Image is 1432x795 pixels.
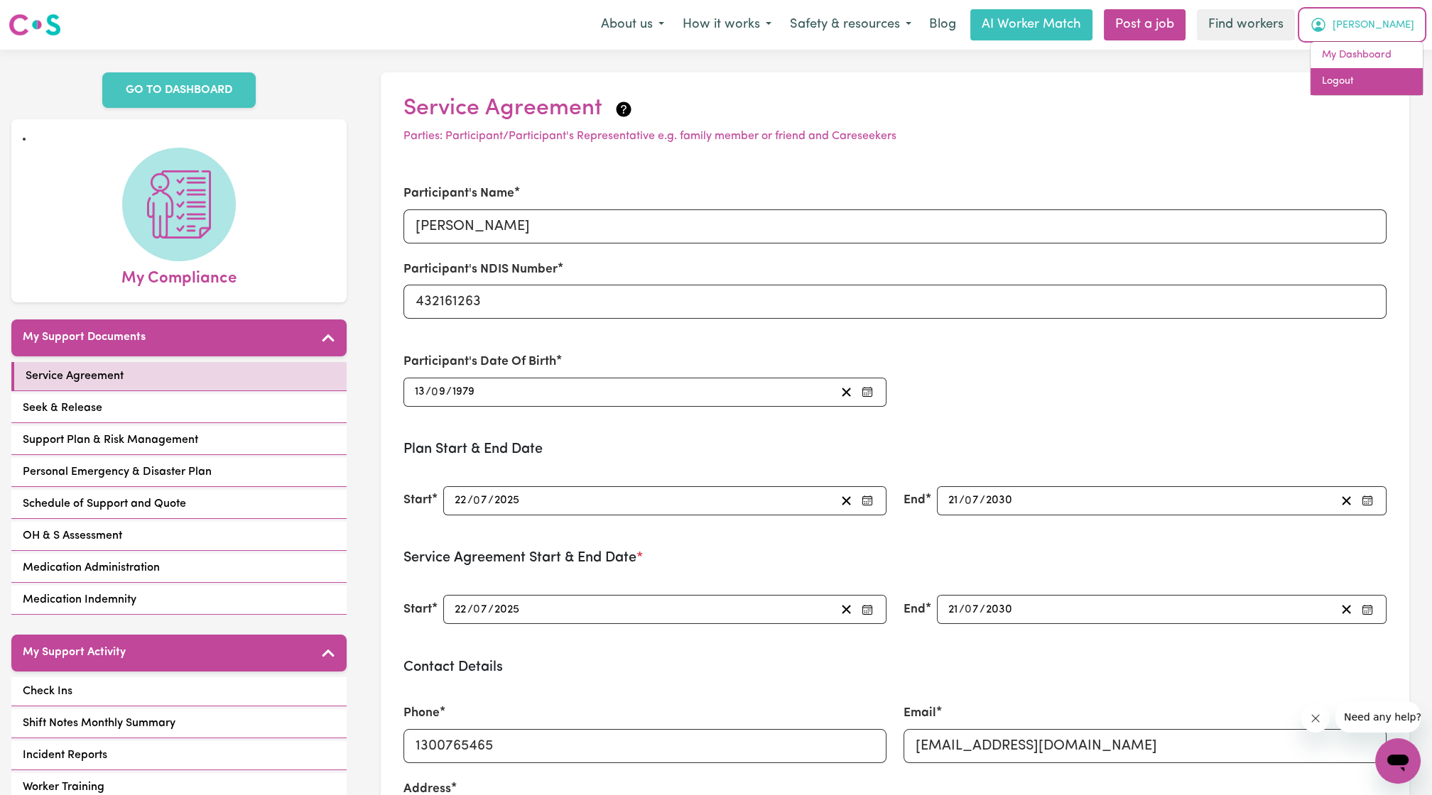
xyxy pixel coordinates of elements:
input: -- [965,491,980,510]
a: Service Agreement [11,362,347,391]
button: How it works [673,10,781,40]
input: ---- [985,491,1013,510]
input: ---- [494,491,521,510]
div: My Account [1310,41,1423,96]
input: -- [454,491,467,510]
input: -- [474,491,488,510]
label: Participant's Date Of Birth [403,353,556,371]
a: Shift Notes Monthly Summary [11,709,347,738]
span: / [980,494,985,507]
a: Support Plan & Risk Management [11,426,347,455]
span: OH & S Assessment [23,527,122,544]
input: ---- [452,383,476,402]
a: Check Ins [11,677,347,706]
span: 0 [431,386,438,397]
span: Shift Notes Monthly Summary [23,715,175,732]
input: -- [948,600,959,619]
img: Careseekers logo [9,12,61,38]
a: Medication Administration [11,554,347,583]
input: -- [432,383,446,402]
h3: Plan Start & End Date [403,441,1387,458]
input: -- [948,491,959,510]
span: My Compliance [121,261,237,291]
input: -- [965,600,980,619]
span: / [425,385,431,398]
a: Find workers [1197,9,1295,40]
h5: My Support Documents [23,331,146,344]
input: ---- [494,600,521,619]
button: My Support Activity [11,635,347,671]
iframe: Message from company [1335,701,1421,733]
label: Participant's Name [403,185,514,203]
span: [PERSON_NAME] [1333,18,1414,33]
input: -- [474,600,488,619]
span: / [488,603,494,616]
span: / [959,603,965,616]
span: 0 [473,495,480,506]
h3: Service Agreement Start & End Date [403,549,1387,566]
span: Incident Reports [23,747,107,764]
input: -- [454,600,467,619]
span: Medication Administration [23,559,160,576]
span: Personal Emergency & Disaster Plan [23,464,212,481]
span: 0 [473,604,480,615]
a: Schedule of Support and Quote [11,490,347,519]
label: Email [904,704,936,723]
button: Safety & resources [781,10,921,40]
span: 0 [965,604,972,615]
span: / [446,385,452,398]
label: Participant's NDIS Number [403,261,558,279]
a: My Compliance [23,148,335,291]
a: Personal Emergency & Disaster Plan [11,458,347,487]
p: Parties: Participant/Participant's Representative e.g. family member or friend and Careseekers [403,128,1387,145]
span: / [959,494,965,507]
label: End [904,601,926,619]
h3: Contact Details [403,659,1387,676]
a: Careseekers logo [9,9,61,41]
span: Medication Indemnity [23,591,136,608]
iframe: Close message [1301,704,1330,733]
label: Start [403,601,432,619]
a: Medication Indemnity [11,586,347,615]
span: 0 [965,495,972,506]
h5: My Support Activity [23,646,126,659]
a: OH & S Assessment [11,522,347,551]
a: Blog [921,9,965,40]
span: Check Ins [23,683,72,700]
a: Post a job [1104,9,1186,40]
button: My Account [1301,10,1423,40]
a: GO TO DASHBOARD [102,72,256,108]
label: Phone [403,704,440,723]
input: ---- [985,600,1013,619]
a: Seek & Release [11,394,347,423]
span: Need any help? [9,10,86,21]
span: / [488,494,494,507]
span: Seek & Release [23,400,102,417]
a: AI Worker Match [970,9,1092,40]
label: Start [403,491,432,510]
span: Support Plan & Risk Management [23,432,198,449]
iframe: Button to launch messaging window [1375,738,1421,784]
span: / [467,603,473,616]
input: -- [414,383,425,402]
a: My Dashboard [1311,42,1423,69]
h2: Service Agreement [403,95,1387,122]
span: Schedule of Support and Quote [23,495,186,512]
span: Service Agreement [26,368,124,385]
span: / [980,603,985,616]
a: Logout [1311,68,1423,95]
a: Incident Reports [11,741,347,770]
label: End [904,491,926,510]
span: / [467,494,473,507]
button: About us [592,10,673,40]
button: My Support Documents [11,319,347,356]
